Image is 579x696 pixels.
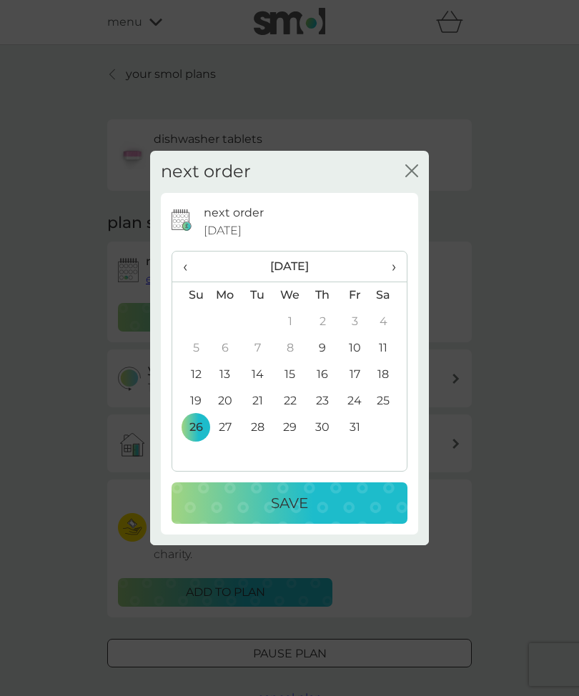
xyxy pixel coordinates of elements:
[339,282,371,309] th: Fr
[172,388,209,414] td: 19
[339,309,371,335] td: 3
[307,362,339,388] td: 16
[183,252,198,282] span: ‹
[242,362,274,388] td: 14
[209,335,242,362] td: 6
[172,335,209,362] td: 5
[242,414,274,441] td: 28
[274,309,307,335] td: 1
[405,164,418,179] button: close
[307,414,339,441] td: 30
[307,309,339,335] td: 2
[274,388,307,414] td: 22
[172,282,209,309] th: Su
[161,161,251,182] h2: next order
[371,282,407,309] th: Sa
[371,388,407,414] td: 25
[307,282,339,309] th: Th
[307,335,339,362] td: 9
[209,362,242,388] td: 13
[204,222,242,240] span: [DATE]
[242,388,274,414] td: 21
[242,282,274,309] th: Tu
[172,362,209,388] td: 12
[204,204,264,222] p: next order
[209,388,242,414] td: 20
[339,335,371,362] td: 10
[209,414,242,441] td: 27
[274,362,307,388] td: 15
[172,482,407,524] button: Save
[371,335,407,362] td: 11
[274,414,307,441] td: 29
[172,414,209,441] td: 26
[274,335,307,362] td: 8
[382,252,396,282] span: ›
[274,282,307,309] th: We
[242,335,274,362] td: 7
[271,492,308,514] p: Save
[307,388,339,414] td: 23
[339,414,371,441] td: 31
[209,252,371,282] th: [DATE]
[371,309,407,335] td: 4
[209,282,242,309] th: Mo
[339,388,371,414] td: 24
[371,362,407,388] td: 18
[339,362,371,388] td: 17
